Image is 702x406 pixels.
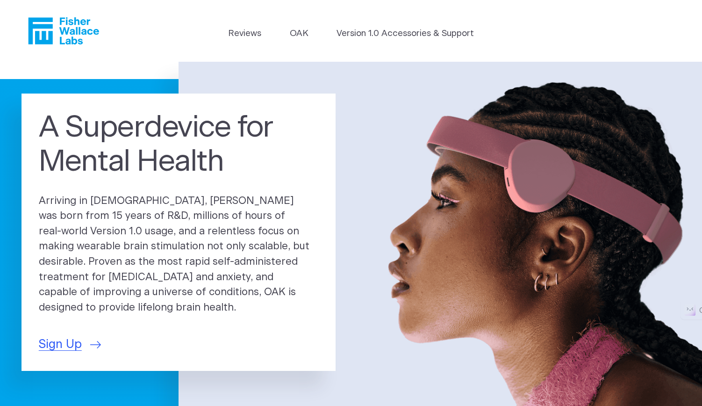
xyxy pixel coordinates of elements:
a: Fisher Wallace [28,17,99,44]
h1: A Superdevice for Mental Health [39,111,318,179]
span: Sign Up [39,336,82,354]
a: Sign Up [39,336,101,354]
a: Version 1.0 Accessories & Support [337,27,474,40]
a: OAK [290,27,308,40]
p: Arriving in [DEMOGRAPHIC_DATA], [PERSON_NAME] was born from 15 years of R&D, millions of hours of... [39,194,318,316]
a: Reviews [228,27,261,40]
